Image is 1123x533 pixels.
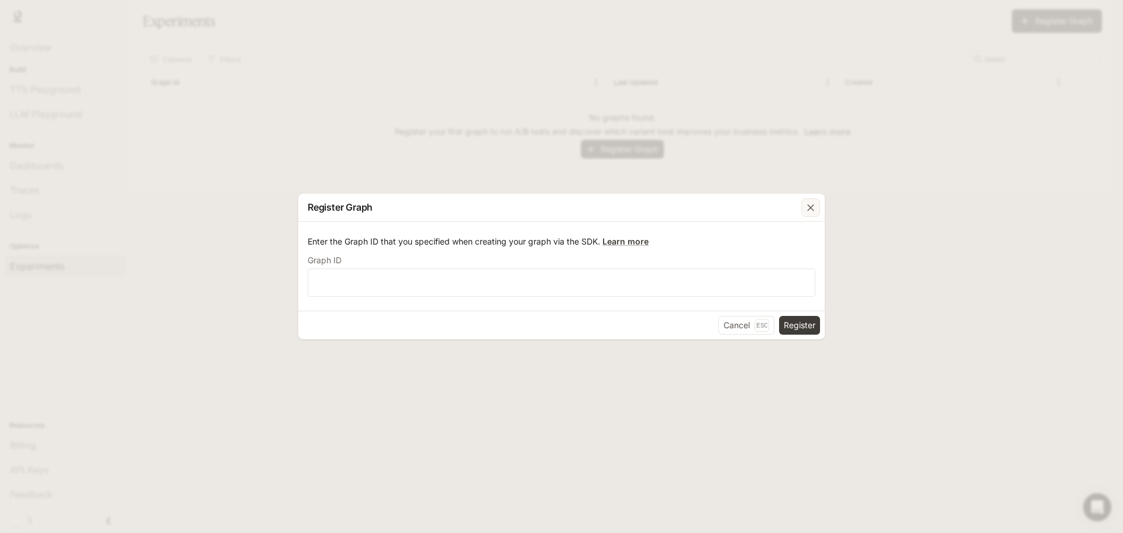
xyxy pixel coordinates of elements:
[779,316,820,335] button: Register
[718,316,774,335] button: CancelEsc
[602,236,649,246] a: Learn more
[308,200,373,214] p: Register Graph
[308,236,815,247] p: Enter the Graph ID that you specified when creating your graph via the SDK.
[755,319,769,332] p: Esc
[308,256,342,264] p: Graph ID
